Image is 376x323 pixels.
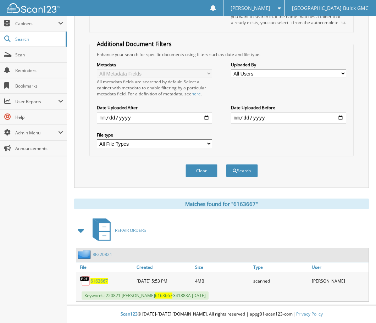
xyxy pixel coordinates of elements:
div: scanned [251,274,310,288]
span: Scan123 [121,311,138,317]
img: PDF.png [80,275,90,286]
label: Uploaded By [231,62,347,68]
span: Help [15,114,63,120]
span: Keywords: 220821 [PERSON_NAME] G41883A [DATE] [82,291,209,300]
span: Cabinets [15,21,58,27]
input: end [231,112,347,123]
span: Reminders [15,67,63,73]
span: Bookmarks [15,83,63,89]
img: folder2.png [78,250,93,259]
img: scan123-logo-white.svg [7,3,60,13]
a: Type [251,262,310,272]
span: Announcements [15,145,63,151]
span: User Reports [15,99,58,105]
a: File [76,262,135,272]
input: start [97,112,212,123]
label: Date Uploaded Before [231,105,347,111]
div: Select a cabinet and begin typing the name of the folder you want to search in. If the name match... [231,7,347,26]
span: Scan [15,52,63,58]
span: Admin Menu [15,130,58,136]
a: 6163667 [90,278,108,284]
button: Clear [186,164,217,177]
iframe: Chat Widget [341,289,376,323]
span: [GEOGRAPHIC_DATA] Buick GMC [292,6,369,10]
span: Search [15,36,62,42]
a: Privacy Policy [296,311,323,317]
a: Created [135,262,193,272]
div: [PERSON_NAME] [310,274,369,288]
span: [PERSON_NAME] [231,6,270,10]
a: here [192,91,201,97]
span: REPAIR ORDERS [115,227,146,233]
div: Enhance your search for specific documents using filters such as date and file type. [93,51,350,57]
label: Metadata [97,62,212,68]
label: File type [97,132,212,138]
a: RF220821 [93,251,112,257]
legend: Additional Document Filters [93,40,175,48]
label: Date Uploaded After [97,105,212,111]
div: All metadata fields are searched by default. Select a cabinet with metadata to enable filtering b... [97,79,212,97]
a: Size [193,262,252,272]
div: © [DATE]-[DATE] [DOMAIN_NAME]. All rights reserved | appg01-scan123-com | [67,306,376,323]
a: REPAIR ORDERS [88,216,146,244]
a: User [310,262,369,272]
div: Matches found for "6163667" [74,199,369,209]
div: 4MB [193,274,252,288]
button: Search [226,164,258,177]
div: [DATE] 5:53 PM [135,274,193,288]
span: 6163667 [155,293,172,299]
